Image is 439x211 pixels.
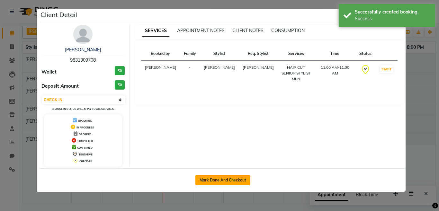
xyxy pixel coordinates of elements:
[77,139,93,143] span: COMPLETED
[78,119,92,122] span: UPCOMING
[65,47,101,53] a: [PERSON_NAME]
[41,83,79,90] span: Deposit Amount
[177,28,225,33] span: APPOINTMENT NOTES
[315,47,355,61] th: Time
[282,65,311,82] div: HAIR CUT SENIOR STYLIST MEN
[115,80,125,90] h3: ₹0
[141,47,180,61] th: Booked by
[180,47,200,61] th: Family
[180,61,200,86] td: -
[278,47,315,61] th: Services
[380,65,393,73] button: START
[79,153,93,156] span: TENTATIVE
[40,10,77,20] h5: Client Detail
[355,9,430,15] div: Successfully created booking.
[200,47,239,61] th: Stylist
[115,66,125,75] h3: ₹0
[355,15,430,22] div: Success
[315,61,355,86] td: 11:00 AM-11:30 AM
[41,68,57,76] span: Wallet
[142,25,169,37] span: SERVICES
[239,47,278,61] th: Req. Stylist
[77,146,93,149] span: CONFIRMED
[70,57,96,63] span: 9831309708
[79,160,92,163] span: CHECK-IN
[204,65,235,70] span: [PERSON_NAME]
[271,28,305,33] span: CONSUMPTION
[79,133,91,136] span: DROPPED
[52,107,114,110] small: Change in status will apply to all services.
[355,47,375,61] th: Status
[73,25,93,44] img: avatar
[141,61,180,86] td: [PERSON_NAME]
[243,65,274,70] span: [PERSON_NAME]
[195,175,250,185] button: Mark Done And Checkout
[76,126,94,129] span: IN PROGRESS
[232,28,264,33] span: CLIENT NOTES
